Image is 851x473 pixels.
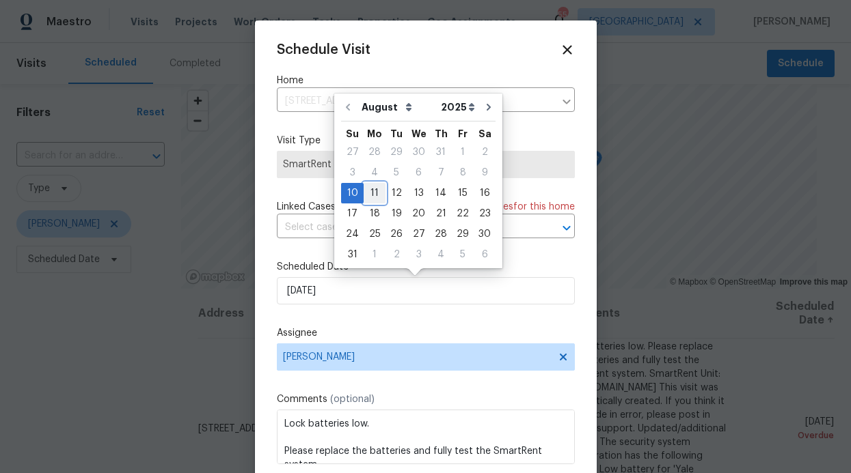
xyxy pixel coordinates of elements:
[452,183,474,203] div: Fri Aug 15 2025
[346,129,359,139] abbr: Sunday
[386,204,407,223] div: 19
[474,142,496,162] div: Sat Aug 02 2025
[367,129,382,139] abbr: Monday
[478,94,499,121] button: Go to next month
[407,244,430,265] div: Wed Sep 03 2025
[341,162,364,183] div: Sun Aug 03 2025
[364,163,386,182] div: 4
[452,162,474,183] div: Fri Aug 08 2025
[364,204,386,223] div: 18
[430,163,452,182] div: 7
[430,224,452,244] div: Thu Aug 28 2025
[474,204,496,223] div: 23
[330,395,375,404] span: (optional)
[277,392,575,406] label: Comments
[474,225,496,244] div: 30
[277,43,370,57] span: Schedule Visit
[437,97,478,117] select: Year
[430,203,452,224] div: Thu Aug 21 2025
[407,142,430,162] div: Wed Jul 30 2025
[474,163,496,182] div: 9
[341,203,364,224] div: Sun Aug 17 2025
[452,245,474,264] div: 5
[364,244,386,265] div: Mon Sep 01 2025
[277,326,575,340] label: Assignee
[386,225,407,244] div: 26
[452,225,474,244] div: 29
[430,183,452,203] div: Thu Aug 14 2025
[430,204,452,223] div: 21
[452,184,474,203] div: 15
[364,203,386,224] div: Mon Aug 18 2025
[386,244,407,265] div: Tue Sep 02 2025
[430,244,452,265] div: Thu Sep 04 2025
[407,224,430,244] div: Wed Aug 27 2025
[277,91,554,112] input: Enter in an address
[407,245,430,264] div: 3
[474,143,496,162] div: 2
[386,203,407,224] div: Tue Aug 19 2025
[341,142,364,162] div: Sun Jul 27 2025
[474,245,496,264] div: 6
[364,224,386,244] div: Mon Aug 25 2025
[386,142,407,162] div: Tue Jul 29 2025
[364,143,386,162] div: 28
[474,244,496,265] div: Sat Sep 06 2025
[364,225,386,244] div: 25
[560,42,575,57] span: Close
[341,143,364,162] div: 27
[341,184,364,203] div: 10
[386,245,407,264] div: 2
[341,224,364,244] div: Sun Aug 24 2025
[452,224,474,244] div: Fri Aug 29 2025
[407,183,430,203] div: Wed Aug 13 2025
[341,245,364,264] div: 31
[386,162,407,183] div: Tue Aug 05 2025
[386,183,407,203] div: Tue Aug 12 2025
[407,143,430,162] div: 30
[386,184,407,203] div: 12
[430,162,452,183] div: Thu Aug 07 2025
[386,163,407,182] div: 5
[430,225,452,244] div: 28
[277,410,575,464] textarea: Lock batteries low. Please replace the batteries and fully test the SmartRent system. SmartRent U...
[452,204,474,223] div: 22
[283,352,551,362] span: [PERSON_NAME]
[407,225,430,244] div: 27
[478,129,491,139] abbr: Saturday
[364,183,386,203] div: Mon Aug 11 2025
[277,260,575,274] label: Scheduled Date
[341,183,364,203] div: Sun Aug 10 2025
[430,142,452,162] div: Thu Jul 31 2025
[474,203,496,224] div: Sat Aug 23 2025
[277,134,575,147] label: Visit Type
[338,94,358,121] button: Go to previous month
[557,218,576,238] button: Open
[364,245,386,264] div: 1
[386,143,407,162] div: 29
[277,217,537,238] input: Select cases
[407,203,430,224] div: Wed Aug 20 2025
[430,245,452,264] div: 4
[474,224,496,244] div: Sat Aug 30 2025
[364,184,386,203] div: 11
[458,129,468,139] abbr: Friday
[407,162,430,183] div: Wed Aug 06 2025
[341,204,364,223] div: 17
[434,200,575,214] span: There are case s for this home
[452,142,474,162] div: Fri Aug 01 2025
[430,184,452,203] div: 14
[277,74,575,87] label: Home
[452,244,474,265] div: Fri Sep 05 2025
[277,277,575,304] input: M/D/YYYY
[364,142,386,162] div: Mon Jul 28 2025
[341,163,364,182] div: 3
[390,129,403,139] abbr: Tuesday
[474,183,496,203] div: Sat Aug 16 2025
[364,162,386,183] div: Mon Aug 04 2025
[452,143,474,162] div: 1
[277,200,336,214] span: Linked Cases
[411,129,427,139] abbr: Wednesday
[474,184,496,203] div: 16
[474,162,496,183] div: Sat Aug 09 2025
